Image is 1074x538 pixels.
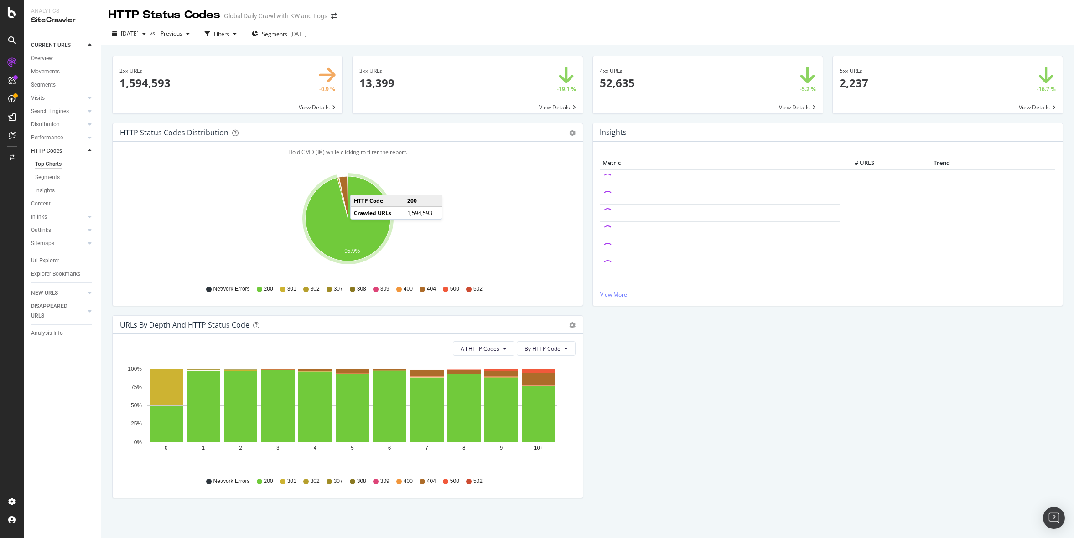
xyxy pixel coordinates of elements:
span: 404 [427,477,436,485]
div: Filters [214,30,229,38]
div: Visits [31,93,45,103]
th: Trend [877,156,1007,170]
a: Inlinks [31,212,85,222]
a: Sitemaps [31,239,85,248]
div: HTTP Codes [31,146,62,156]
a: HTTP Codes [31,146,85,156]
div: Url Explorer [31,256,59,266]
text: 8 [462,446,465,451]
text: 0 [165,446,167,451]
button: Segments[DATE] [248,26,310,41]
div: DISAPPEARED URLS [31,302,77,321]
a: Outlinks [31,225,85,235]
th: # URLS [840,156,877,170]
span: Network Errors [213,285,250,293]
div: Segments [35,173,60,182]
span: 302 [311,285,320,293]
span: 301 [287,285,296,293]
span: 2025 Oct. 13th [121,30,139,37]
span: 502 [473,285,483,293]
div: Performance [31,133,63,143]
div: gear [569,130,576,136]
div: Segments [31,80,56,90]
span: 500 [450,285,459,293]
a: Insights [35,186,94,195]
a: Visits [31,93,85,103]
span: 502 [473,477,483,485]
a: Top Charts [35,159,94,169]
text: 7 [425,446,428,451]
text: 95.9% [344,248,360,254]
div: Content [31,199,51,209]
span: 400 [404,285,413,293]
text: 100% [128,366,142,372]
div: Analysis Info [31,328,63,338]
div: [DATE] [290,30,306,38]
a: Search Engines [31,107,85,116]
button: Previous [157,26,193,41]
td: HTTP Code [351,195,404,207]
div: Open Intercom Messenger [1043,507,1065,529]
text: 0% [134,439,142,446]
a: DISAPPEARED URLS [31,302,85,321]
a: Performance [31,133,85,143]
a: View More [600,291,1056,298]
div: HTTP Status Codes [109,7,220,23]
div: Inlinks [31,212,47,222]
div: Explorer Bookmarks [31,269,80,279]
span: 309 [380,285,389,293]
span: 308 [357,285,366,293]
text: 2 [239,446,242,451]
div: A chart. [120,363,576,469]
a: Segments [35,173,94,182]
span: 400 [404,477,413,485]
td: 1,594,593 [404,207,442,219]
span: 200 [264,285,273,293]
text: 3 [276,446,279,451]
span: vs [150,29,157,37]
div: Outlinks [31,225,51,235]
span: 307 [334,285,343,293]
div: arrow-right-arrow-left [331,13,337,19]
div: Movements [31,67,60,77]
span: 500 [450,477,459,485]
div: Overview [31,54,53,63]
div: CURRENT URLS [31,41,71,50]
text: 10+ [534,446,543,451]
text: 75% [131,384,142,390]
a: Segments [31,80,94,90]
th: Metric [600,156,840,170]
a: Movements [31,67,94,77]
div: gear [569,322,576,328]
button: Filters [201,26,240,41]
span: Segments [262,30,287,38]
div: Top Charts [35,159,62,169]
h4: Insights [600,126,627,138]
button: [DATE] [109,26,150,41]
a: Url Explorer [31,256,94,266]
text: 25% [131,421,142,427]
a: Explorer Bookmarks [31,269,94,279]
a: CURRENT URLS [31,41,85,50]
div: Global Daily Crawl with KW and Logs [224,11,327,20]
a: Overview [31,54,94,63]
a: Distribution [31,120,85,129]
svg: A chart. [120,171,576,277]
span: By HTTP Code [524,345,560,353]
text: 1 [202,446,205,451]
td: 200 [404,195,442,207]
text: 50% [131,402,142,409]
span: 200 [264,477,273,485]
span: Previous [157,30,182,37]
div: URLs by Depth and HTTP Status Code [120,320,249,329]
span: 302 [311,477,320,485]
div: SiteCrawler [31,15,93,26]
text: 4 [314,446,316,451]
span: 309 [380,477,389,485]
div: Sitemaps [31,239,54,248]
a: Content [31,199,94,209]
text: 5 [351,446,353,451]
div: HTTP Status Codes Distribution [120,128,228,137]
div: NEW URLS [31,288,58,298]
